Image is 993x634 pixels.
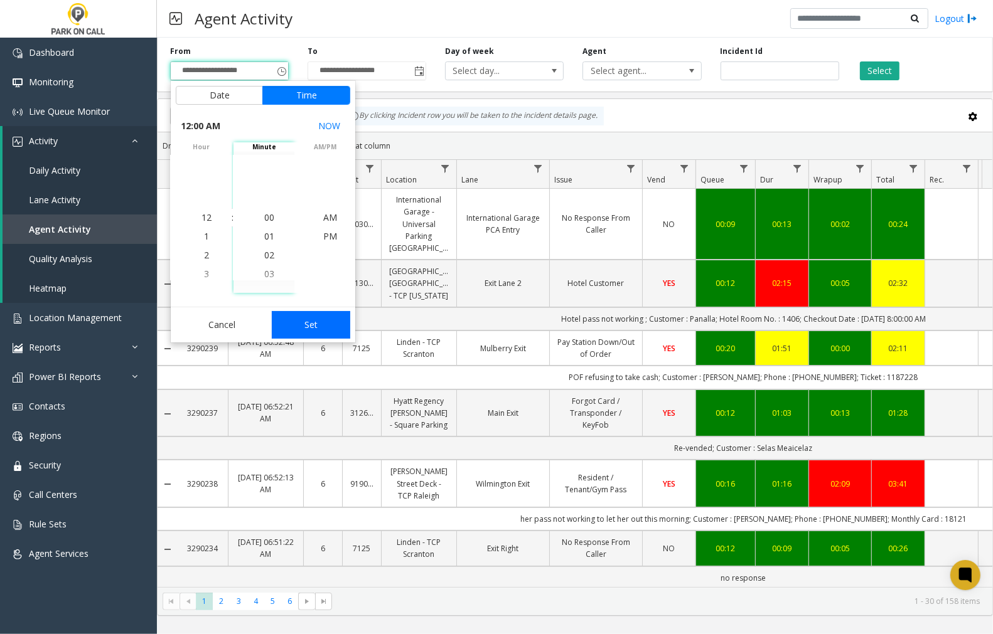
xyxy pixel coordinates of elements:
span: Vend [647,174,665,185]
a: 00:13 [763,218,801,230]
span: Page 5 [264,593,281,610]
a: 00:12 [704,542,748,554]
span: Monitoring [29,76,73,88]
span: Activity [29,135,58,147]
span: Page 2 [213,593,230,610]
a: [DATE] 06:52:48 AM [236,336,296,360]
span: Toggle popup [412,62,426,80]
div: 02:32 [879,277,917,289]
label: To [308,46,318,57]
a: 6 [311,342,335,354]
a: 00:16 [704,478,748,490]
a: Linden - TCP Scranton [389,336,449,360]
a: Main Exit [464,407,542,419]
button: Cancel [176,311,268,339]
img: 'icon' [13,48,23,58]
div: : [232,211,233,224]
span: YES [663,278,675,288]
a: Forgot Card / Transponder / KeyFob [557,395,635,431]
span: 12 [201,211,212,223]
a: 01:03 [763,407,801,419]
span: 12:00 AM [181,117,220,135]
div: By clicking Incident row you will be taken to the incident details page. [343,107,604,125]
a: No Response From Caller [557,212,635,236]
span: Location [386,174,417,185]
kendo-pager-info: 1 - 30 of 158 items [340,596,980,606]
a: 7125 [350,542,373,554]
img: 'icon' [13,107,23,117]
span: Heatmap [29,282,67,294]
a: 6 [311,478,335,490]
span: Live Queue Monitor [29,105,110,117]
span: hour [171,142,232,152]
span: Queue [700,174,724,185]
a: Hyatt Regency [PERSON_NAME] - Square Parking [389,395,449,431]
span: 00 [264,211,274,223]
a: 00:24 [879,218,917,230]
span: 2 [204,249,209,261]
span: Go to the next page [302,596,312,606]
label: Day of week [445,46,494,57]
a: Collapse Details [158,544,178,554]
a: 7125 [350,342,373,354]
a: 3290238 [185,478,220,490]
span: Security [29,459,61,471]
a: Total Filter Menu [905,160,922,177]
div: 00:02 [817,218,864,230]
a: Wrapup Filter Menu [852,160,869,177]
span: AM [323,211,337,223]
a: 00:09 [763,542,801,554]
a: 00:12 [704,407,748,419]
a: 00:20 [704,342,748,354]
span: Dashboard [29,46,74,58]
a: 00:05 [817,277,864,289]
a: Resident / Tenant/Gym Pass [557,472,635,495]
a: [DATE] 06:52:21 AM [236,401,296,425]
a: Location Filter Menu [437,160,454,177]
div: Data table [158,160,992,587]
span: 02 [264,249,274,261]
span: Agent Activity [29,223,91,235]
label: Agent [582,46,606,57]
img: 'icon' [13,520,23,530]
a: 6 [311,407,335,419]
span: Daily Activity [29,164,80,176]
a: 303031 [350,218,373,230]
a: 3290237 [185,407,220,419]
h3: Agent Activity [188,3,299,34]
label: Incident Id [721,46,763,57]
span: Lane Activity [29,194,80,206]
span: Dur [760,174,773,185]
a: Collapse Details [158,479,178,489]
span: Page 3 [230,593,247,610]
img: 'icon' [13,343,23,353]
a: 00:12 [704,277,748,289]
button: Select now [313,115,345,137]
a: Rec. Filter Menu [958,160,975,177]
a: Exit Lane 2 [464,277,542,289]
a: Logout [935,12,977,25]
a: 00:09 [704,218,748,230]
span: 3 [204,268,209,280]
a: Exit Right [464,542,542,554]
div: 03:41 [879,478,917,490]
a: Vend Filter Menu [676,160,693,177]
span: Select day... [446,62,540,80]
span: Call Centers [29,489,77,500]
a: 02:15 [763,277,801,289]
span: 1 [204,230,209,242]
a: [PERSON_NAME] Street Deck - TCP Raleigh [389,465,449,502]
a: [DATE] 06:52:13 AM [236,472,296,495]
span: Page 1 [196,593,213,610]
span: 03 [264,268,274,280]
a: 00:00 [817,342,864,354]
span: NO [663,543,675,554]
a: Issue Filter Menu [623,160,640,177]
a: Lane Activity [3,185,157,214]
a: Collapse Details [158,409,178,419]
a: 01:28 [879,407,917,419]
